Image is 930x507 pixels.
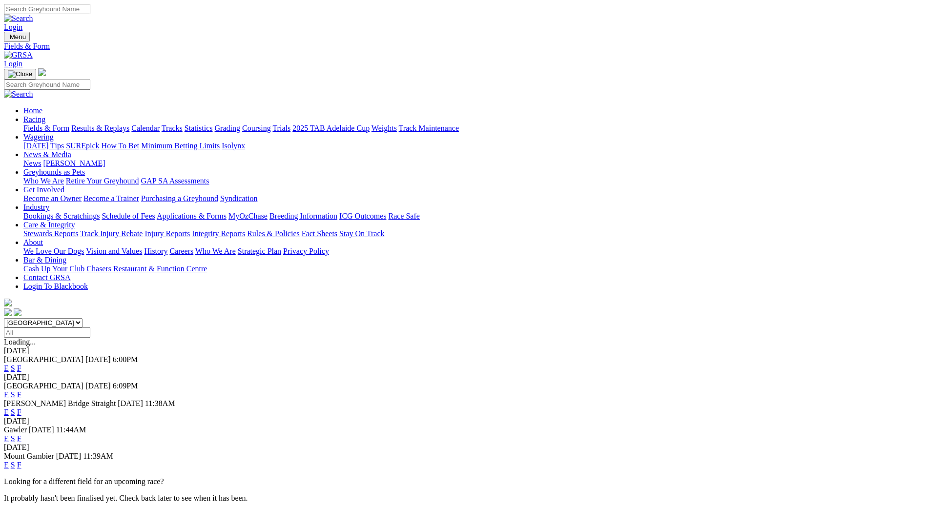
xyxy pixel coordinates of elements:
[4,426,27,434] span: Gawler
[141,142,220,150] a: Minimum Betting Limits
[4,327,90,338] input: Select date
[23,194,926,203] div: Get Involved
[399,124,459,132] a: Track Maintenance
[11,461,15,469] a: S
[23,185,64,194] a: Get Involved
[4,382,83,390] span: [GEOGRAPHIC_DATA]
[145,229,190,238] a: Injury Reports
[102,212,155,220] a: Schedule of Fees
[4,494,248,502] partial: It probably hasn't been finalised yet. Check back later to see when it has been.
[144,247,167,255] a: History
[141,177,209,185] a: GAP SA Assessments
[23,124,926,133] div: Racing
[215,124,240,132] a: Grading
[4,443,926,452] div: [DATE]
[66,177,139,185] a: Retire Your Greyhound
[43,159,105,167] a: [PERSON_NAME]
[4,461,9,469] a: E
[238,247,281,255] a: Strategic Plan
[8,70,32,78] img: Close
[4,308,12,316] img: facebook.svg
[118,399,143,407] span: [DATE]
[23,247,926,256] div: About
[85,382,111,390] span: [DATE]
[102,142,140,150] a: How To Bet
[23,282,88,290] a: Login To Blackbook
[23,256,66,264] a: Bar & Dining
[145,399,175,407] span: 11:38AM
[23,142,64,150] a: [DATE] Tips
[17,364,21,372] a: F
[11,434,15,443] a: S
[157,212,227,220] a: Applications & Forms
[38,68,46,76] img: logo-grsa-white.png
[131,124,160,132] a: Calendar
[23,150,71,159] a: News & Media
[85,355,111,364] span: [DATE]
[272,124,290,132] a: Trials
[192,229,245,238] a: Integrity Reports
[23,247,84,255] a: We Love Our Dogs
[4,346,926,355] div: [DATE]
[4,434,9,443] a: E
[4,4,90,14] input: Search
[17,461,21,469] a: F
[4,390,9,399] a: E
[86,247,142,255] a: Vision and Values
[162,124,183,132] a: Tracks
[4,32,30,42] button: Toggle navigation
[11,364,15,372] a: S
[169,247,193,255] a: Careers
[4,69,36,80] button: Toggle navigation
[23,106,42,115] a: Home
[302,229,337,238] a: Fact Sheets
[23,264,84,273] a: Cash Up Your Club
[23,238,43,246] a: About
[339,229,384,238] a: Stay On Track
[23,177,64,185] a: Who We Are
[80,229,143,238] a: Track Injury Rebate
[141,194,218,203] a: Purchasing a Greyhound
[23,159,926,168] div: News & Media
[23,159,41,167] a: News
[23,168,85,176] a: Greyhounds as Pets
[4,373,926,382] div: [DATE]
[23,194,82,203] a: Become an Owner
[10,33,26,41] span: Menu
[23,133,54,141] a: Wagering
[4,477,926,486] p: Looking for a different field for an upcoming race?
[4,452,54,460] span: Mount Gambier
[23,264,926,273] div: Bar & Dining
[269,212,337,220] a: Breeding Information
[4,364,9,372] a: E
[372,124,397,132] a: Weights
[23,203,49,211] a: Industry
[4,80,90,90] input: Search
[83,452,113,460] span: 11:39AM
[283,247,329,255] a: Privacy Policy
[113,355,138,364] span: 6:00PM
[388,212,419,220] a: Race Safe
[23,142,926,150] div: Wagering
[4,355,83,364] span: [GEOGRAPHIC_DATA]
[17,390,21,399] a: F
[71,124,129,132] a: Results & Replays
[11,408,15,416] a: S
[23,229,78,238] a: Stewards Reports
[242,124,271,132] a: Coursing
[11,390,15,399] a: S
[339,212,386,220] a: ICG Outcomes
[17,408,21,416] a: F
[195,247,236,255] a: Who We Are
[23,212,100,220] a: Bookings & Scratchings
[4,338,36,346] span: Loading...
[185,124,213,132] a: Statistics
[4,299,12,306] img: logo-grsa-white.png
[222,142,245,150] a: Isolynx
[23,221,75,229] a: Care & Integrity
[4,14,33,23] img: Search
[23,124,69,132] a: Fields & Form
[17,434,21,443] a: F
[4,42,926,51] a: Fields & Form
